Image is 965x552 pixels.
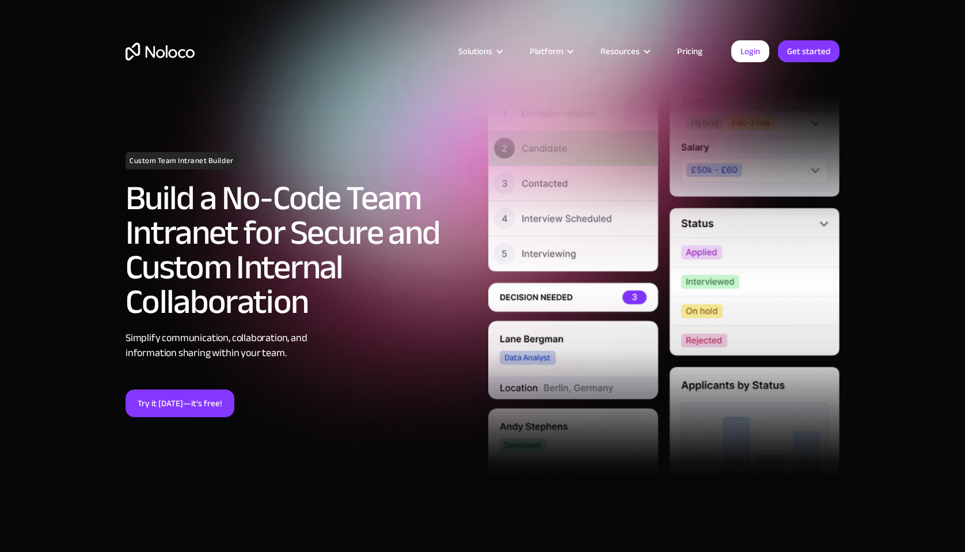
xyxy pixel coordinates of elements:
div: Simplify communication, collaboration, and information sharing within your team. [126,331,477,361]
h1: Custom Team Intranet Builder [126,152,238,169]
a: Pricing [663,44,717,59]
a: home [126,43,195,61]
div: Solutions [458,44,492,59]
a: Try it [DATE]—it’s free! [126,390,234,417]
div: Platform [515,44,586,59]
a: Login [731,40,769,62]
h2: Build a No-Code Team Intranet for Secure and Custom Internal Collaboration [126,181,477,319]
div: Resources [601,44,640,59]
a: Get started [778,40,839,62]
div: Solutions [444,44,515,59]
div: Platform [530,44,563,59]
div: Resources [586,44,663,59]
